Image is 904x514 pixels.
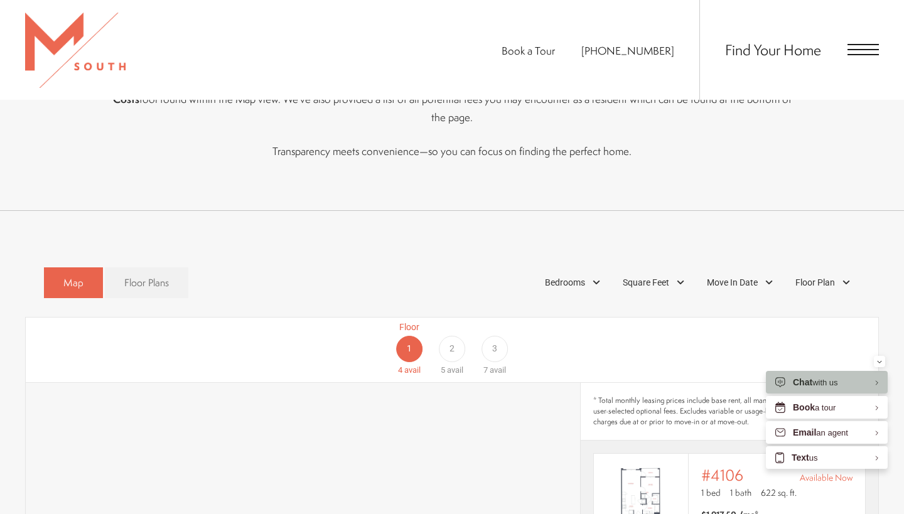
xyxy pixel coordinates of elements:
span: 1 bed [701,486,721,499]
span: avail [447,365,463,375]
span: Available Now [800,471,853,484]
button: Open Menu [847,44,879,55]
span: Move In Date [707,276,758,289]
a: Floor 3 [473,321,516,377]
span: Floor Plan [795,276,835,289]
span: Floor Plans [124,276,169,290]
span: 5 [441,365,445,375]
span: Bedrooms [545,276,585,289]
span: 1 bath [730,486,751,499]
a: Book a Tour [502,43,555,58]
span: Square Feet [623,276,669,289]
span: avail [490,365,506,375]
span: #4106 [701,466,743,484]
span: * Total monthly leasing prices include base rent, all mandatory monthly fees and any user-selecte... [593,395,866,427]
a: Floor 2 [431,321,473,377]
span: 7 [483,365,488,375]
span: 3 [492,342,497,355]
a: Call Us at 813-570-8014 [581,43,674,58]
a: Find Your Home [725,40,821,60]
span: [PHONE_NUMBER] [581,43,674,58]
p: Transparency meets convenience—so you can focus on finding the perfect home. [107,142,797,160]
span: 2 [449,342,455,355]
span: Map [63,276,83,290]
img: MSouth [25,13,126,88]
span: 622 sq. ft. [761,486,797,499]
